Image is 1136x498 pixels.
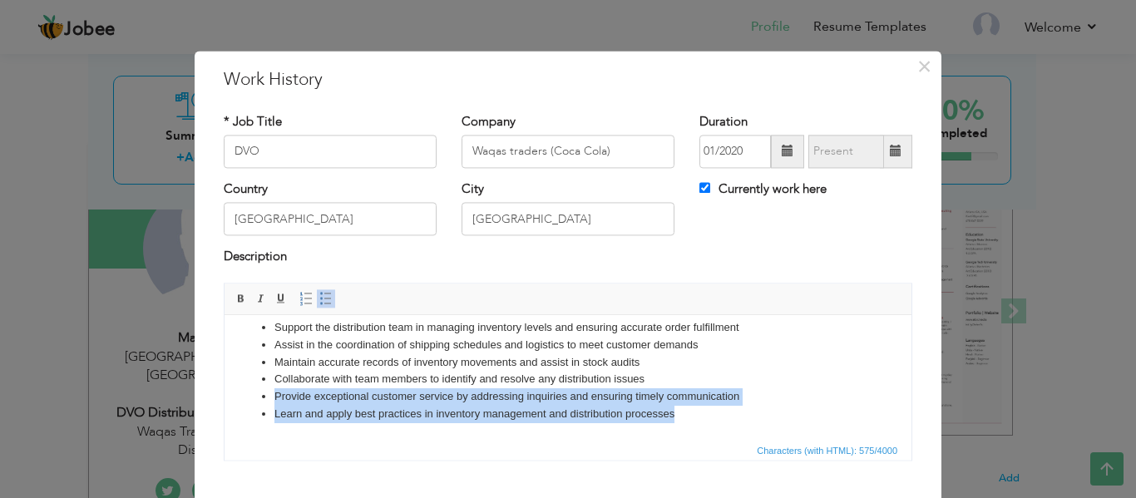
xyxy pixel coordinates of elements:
label: * Job Title [224,113,282,131]
input: Present [808,135,884,168]
input: Currently work here [699,182,710,193]
label: Description [224,249,287,266]
iframe: Rich Text Editor, workEditor [225,315,911,440]
label: Company [462,113,516,131]
label: Duration [699,113,748,131]
button: Close [911,53,937,80]
input: From [699,135,771,168]
a: Insert/Remove Bulleted List [317,289,335,308]
a: Bold [232,289,250,308]
h3: Work History [224,67,912,92]
div: Statistics [753,443,902,458]
a: Underline [272,289,290,308]
a: Insert/Remove Numbered List [297,289,315,308]
a: Italic [252,289,270,308]
label: Currently work here [699,180,827,198]
span: × [917,52,931,81]
label: Country [224,180,268,198]
label: City [462,180,484,198]
span: Characters (with HTML): 575/4000 [753,443,901,458]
